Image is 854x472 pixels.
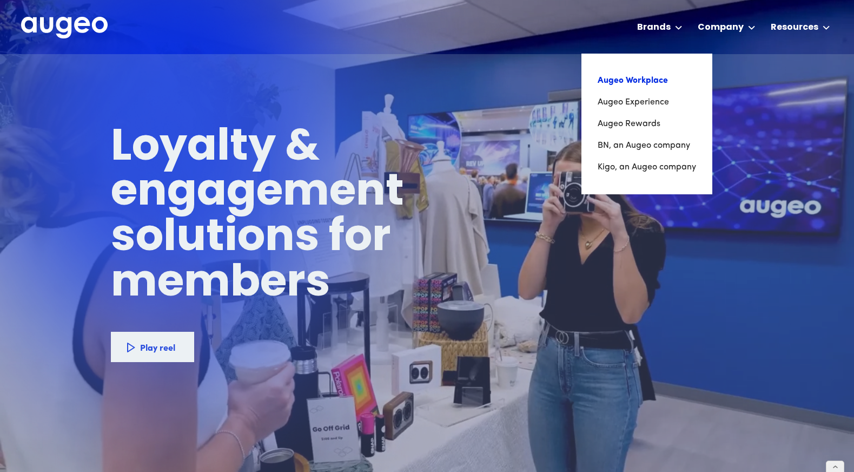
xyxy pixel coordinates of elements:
a: BN, an Augeo company [598,135,696,156]
div: Resources [771,21,818,34]
div: Company [698,21,744,34]
a: Augeo Rewards [598,113,696,135]
nav: Brands [581,54,712,194]
a: Augeo Workplace [598,70,696,91]
img: Augeo's full logo in white. [21,17,108,39]
a: home [21,17,108,40]
a: Augeo Experience [598,91,696,113]
a: Kigo, an Augeo company [598,156,696,178]
div: Brands [637,21,671,34]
